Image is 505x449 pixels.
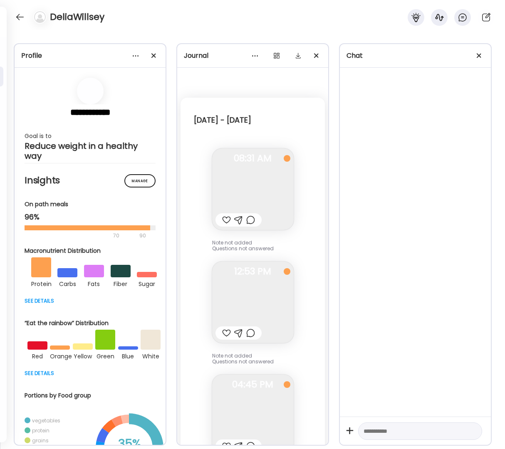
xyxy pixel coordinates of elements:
[212,381,294,388] span: 04:45 PM
[95,350,115,361] div: green
[25,200,156,209] div: On path meals
[57,277,77,289] div: carbs
[109,439,150,449] div: 35%
[32,437,49,444] div: grains
[34,11,46,23] img: bg-avatar-default.svg
[111,277,131,289] div: fiber
[118,350,138,361] div: blue
[25,391,163,400] div: Portions by Food group
[25,141,156,161] div: Reduce weight in a healthy way
[212,358,274,365] span: Questions not answered
[27,350,47,361] div: red
[25,174,156,187] h2: Insights
[347,51,484,61] div: Chat
[32,417,60,424] div: vegetables
[50,10,104,24] h4: DeliaWillsey
[31,277,51,289] div: protein
[212,268,294,275] span: 12:53 PM
[25,247,163,255] div: Macronutrient Distribution
[124,174,156,187] div: Manage
[141,350,161,361] div: white
[184,51,322,61] div: Journal
[194,115,312,125] div: [DATE] - [DATE]
[25,319,163,328] div: “Eat the rainbow” Distribution
[212,155,294,162] span: 08:31 AM
[21,51,159,61] div: Profile
[212,245,274,252] span: Questions not answered
[212,352,252,359] span: Note not added
[73,350,93,361] div: yellow
[84,277,104,289] div: fats
[212,239,252,246] span: Note not added
[137,277,157,289] div: sugar
[139,231,147,241] div: 90
[25,131,156,141] div: Goal is to
[25,231,137,241] div: 70
[25,212,156,222] div: 96%
[50,350,70,361] div: orange
[32,427,50,434] div: protein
